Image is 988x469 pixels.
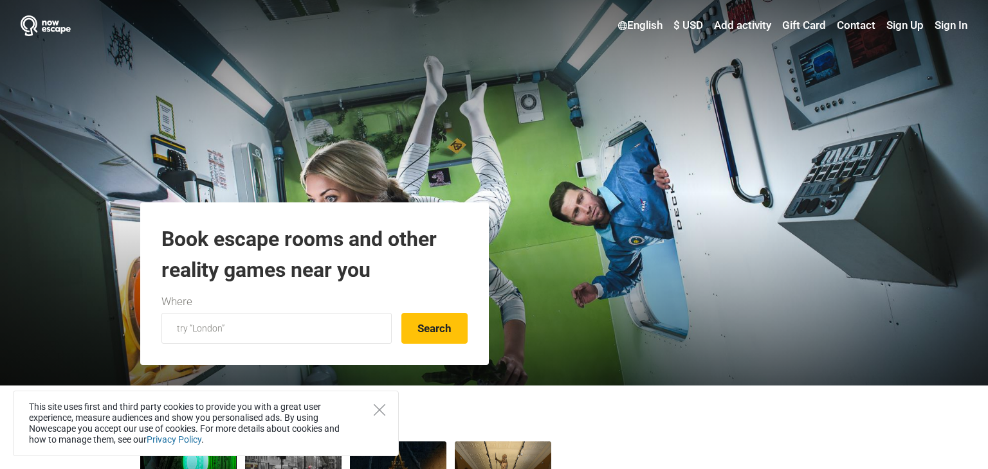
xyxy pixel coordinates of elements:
button: Search [401,313,468,344]
input: try “London” [161,313,392,344]
div: This site uses first and third party cookies to provide you with a great user experience, measure... [13,391,399,456]
a: Sign In [931,14,967,37]
img: English [618,21,627,30]
button: Close [374,404,385,416]
a: Add activity [711,14,774,37]
h3: Types of activities [140,405,848,432]
a: English [615,14,666,37]
a: Sign Up [883,14,927,37]
a: Gift Card [779,14,829,37]
img: Nowescape logo [21,15,71,36]
h1: Book escape rooms and other reality games near you [161,224,468,285]
a: Contact [834,14,879,37]
label: Where [161,294,192,310]
a: $ USD [670,14,706,37]
a: Privacy Policy [147,434,201,445]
